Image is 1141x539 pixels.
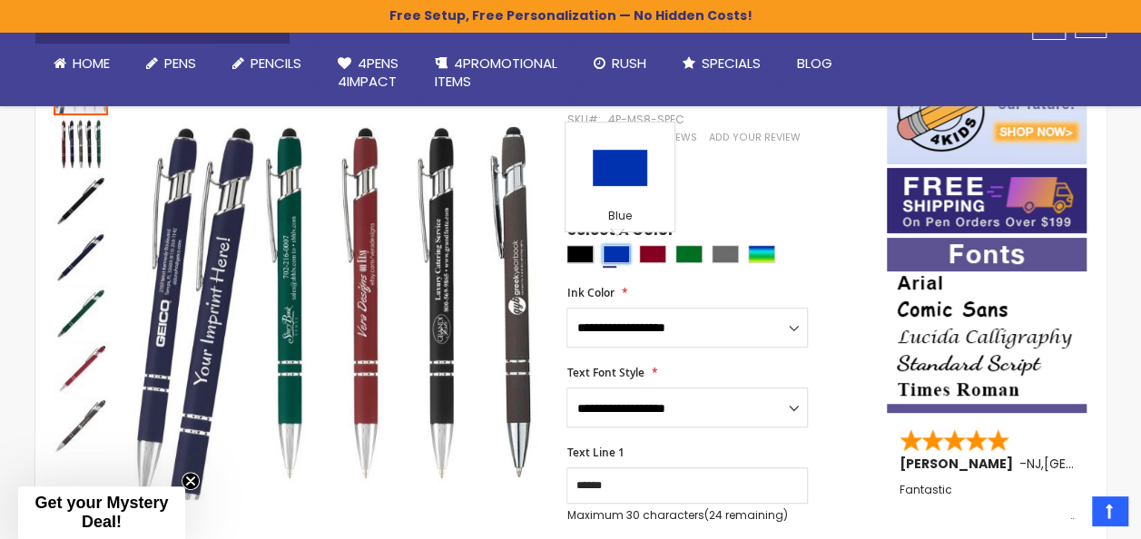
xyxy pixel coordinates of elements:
[54,340,110,397] div: Custom Soft Touch® Metal Pens with Stylus - Special Offer
[566,245,594,263] div: Black
[900,484,1076,523] div: Fantastic
[54,286,108,340] img: Custom Soft Touch® Metal Pens with Stylus - Special Offer
[566,112,600,127] strong: SKU
[54,117,108,171] img: Custom Soft Touch® Metal Pens with Stylus - Special Offer
[566,285,614,300] span: Ink Color
[320,44,417,103] a: 4Pens4impact
[612,54,646,73] span: Rush
[887,238,1087,413] img: font-personalization-examples
[54,397,108,453] div: Custom Soft Touch® Metal Pens with Stylus - Special Offer
[664,44,779,83] a: Specials
[128,44,214,83] a: Pens
[1092,496,1127,525] a: Top
[887,168,1087,233] img: Free shipping on orders over $199
[417,44,575,103] a: 4PROMOTIONALITEMS
[675,245,703,263] div: Green
[338,54,398,91] span: 4Pens 4impact
[54,173,108,228] img: Custom Soft Touch® Metal Pens with Stylus - Special Offer
[603,245,630,263] div: Blue
[182,472,200,490] button: Close teaser
[34,494,168,531] span: Get your Mystery Deal!
[566,445,624,460] span: Text Line 1
[435,54,557,91] span: 4PROMOTIONAL ITEMS
[54,230,108,284] img: Custom Soft Touch® Metal Pens with Stylus - Special Offer
[570,209,670,227] div: Blue
[128,85,543,500] img: Custom Soft Touch® Metal Pens with Stylus - Special Offer
[779,44,851,83] a: Blog
[73,54,110,73] span: Home
[251,54,301,73] span: Pencils
[887,59,1087,164] img: 4pens 4 kids
[575,44,664,83] a: Rush
[164,54,196,73] span: Pens
[54,342,108,397] img: Custom Soft Touch® Metal Pens with Stylus - Special Offer
[54,115,110,171] div: Custom Soft Touch® Metal Pens with Stylus - Special Offer
[566,508,808,523] p: Maximum 30 characters
[54,171,110,228] div: Custom Soft Touch® Metal Pens with Stylus - Special Offer
[748,245,775,263] div: Assorted
[214,44,320,83] a: Pencils
[703,507,787,523] span: (24 remaining)
[708,131,800,144] a: Add Your Review
[639,245,666,263] div: Burgundy
[566,220,674,245] span: Select A Color
[607,113,684,127] div: 4P-MS8-SPEC
[797,54,832,73] span: Blog
[54,284,110,340] div: Custom Soft Touch® Metal Pens with Stylus - Special Offer
[900,455,1019,473] span: [PERSON_NAME]
[702,54,761,73] span: Specials
[712,245,739,263] div: Grey
[54,228,110,284] div: Custom Soft Touch® Metal Pens with Stylus - Special Offer
[54,398,108,453] img: Custom Soft Touch® Metal Pens with Stylus - Special Offer
[654,131,696,144] span: Reviews
[1027,455,1041,473] span: NJ
[35,44,128,83] a: Home
[18,486,185,539] div: Get your Mystery Deal!Close teaser
[566,365,644,380] span: Text Font Style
